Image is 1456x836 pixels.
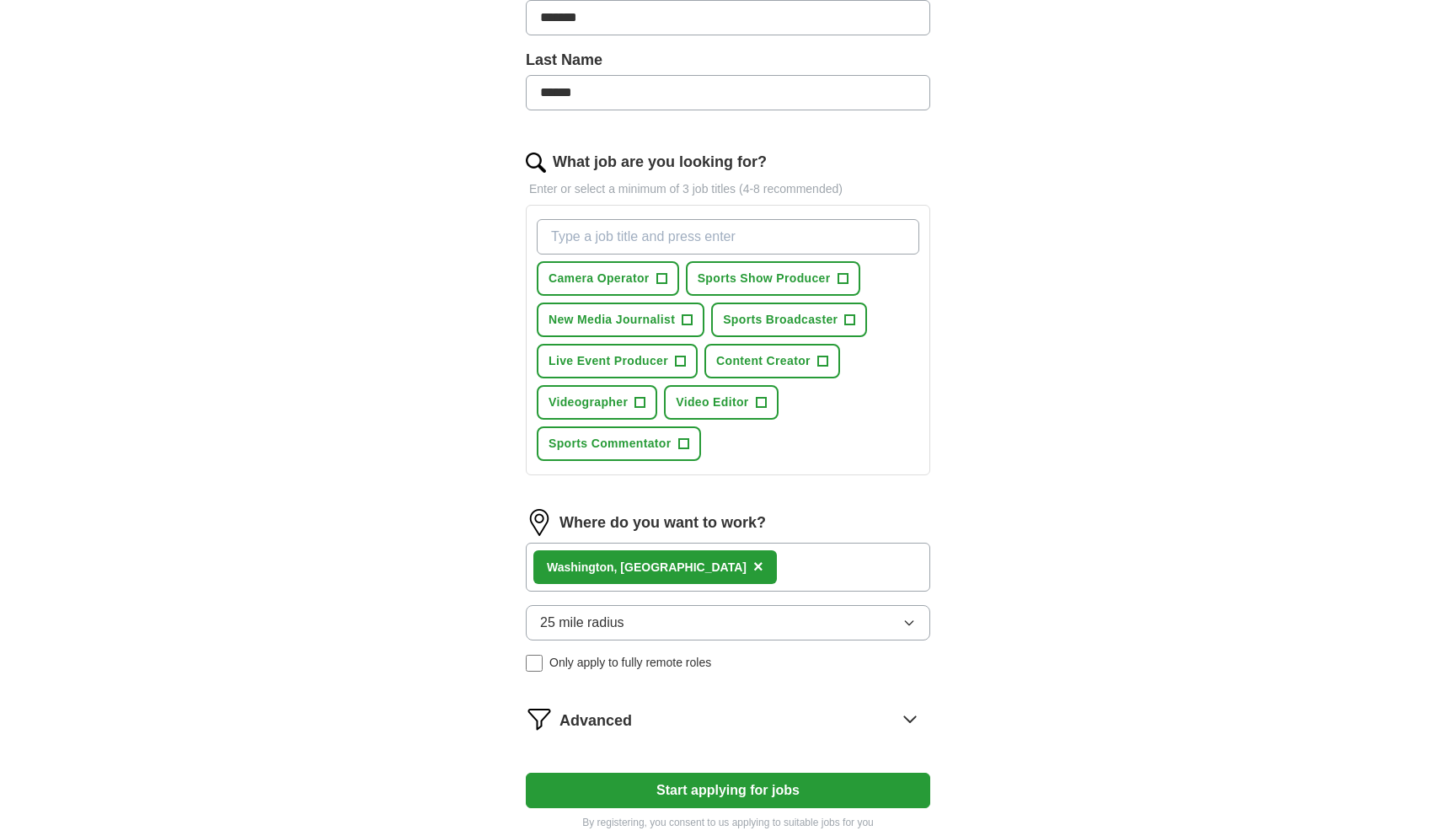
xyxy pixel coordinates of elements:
[559,710,632,732] span: Advanced
[526,655,543,672] input: Only apply to fully remote roles
[549,654,711,672] span: Only apply to fully remote roles
[547,560,564,574] strong: Wa
[549,435,672,453] span: Sports Commentator
[526,605,930,640] button: 25 mile radius
[753,555,763,580] button: ×
[526,509,553,536] img: location.png
[559,512,766,534] label: Where do you want to work?
[753,557,763,576] span: ×
[526,773,930,808] button: Start applying for jobs
[526,705,553,732] img: filter
[526,815,930,830] p: By registering, you consent to us applying to suitable jobs for you
[540,613,624,633] span: 25 mile radius
[547,559,747,576] div: shington, [GEOGRAPHIC_DATA]
[537,426,701,461] button: Sports Commentator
